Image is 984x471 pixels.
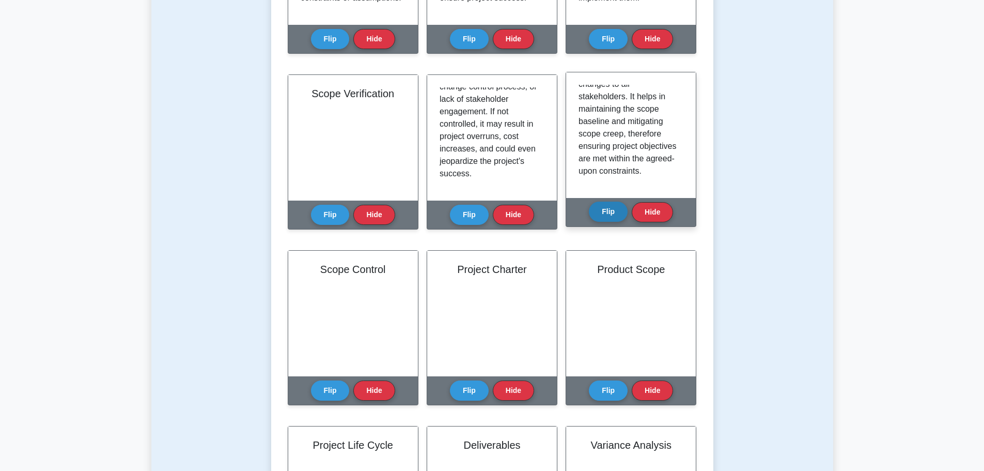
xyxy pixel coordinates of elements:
h2: Scope Control [301,263,405,276]
button: Flip [450,381,489,401]
h2: Project Charter [440,263,544,276]
button: Hide [632,202,673,222]
button: Flip [589,381,628,401]
button: Hide [632,381,673,401]
button: Flip [311,205,350,225]
button: Flip [589,29,628,49]
h2: Deliverables [440,439,544,451]
button: Flip [450,205,489,225]
button: Flip [311,29,350,49]
button: Hide [493,29,534,49]
button: Hide [493,205,534,225]
button: Hide [353,381,395,401]
button: Hide [493,381,534,401]
button: Flip [311,381,350,401]
h2: Project Life Cycle [301,439,405,451]
h2: Product Scope [579,263,683,276]
h2: Scope Verification [301,87,405,100]
button: Hide [353,29,395,49]
button: Flip [589,202,628,222]
h2: Variance Analysis [579,439,683,451]
button: Hide [632,29,673,49]
button: Flip [450,29,489,49]
button: Hide [353,205,395,225]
